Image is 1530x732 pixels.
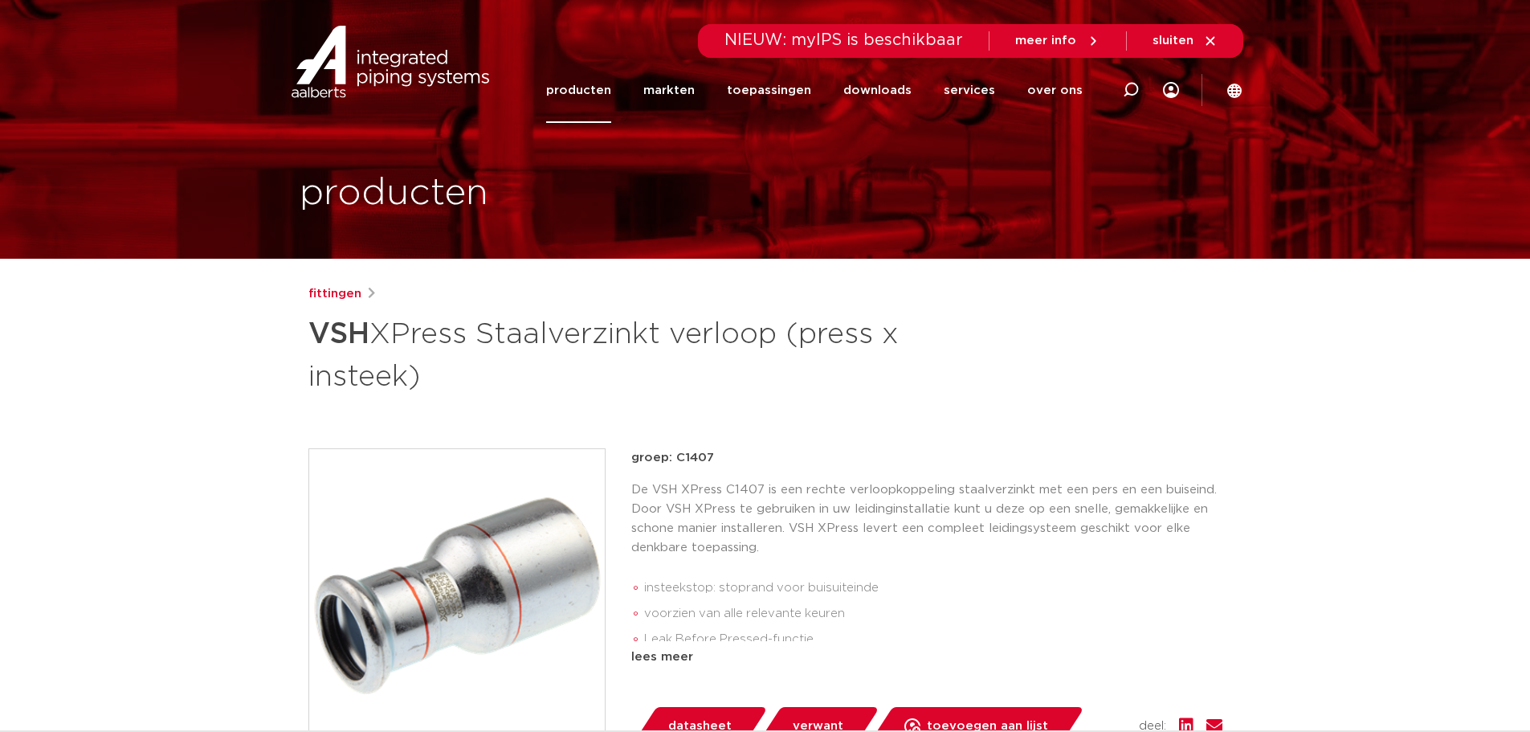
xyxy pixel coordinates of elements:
span: meer info [1015,35,1076,47]
span: NIEUW: myIPS is beschikbaar [724,32,963,48]
li: voorzien van alle relevante keuren [644,601,1222,627]
a: toepassingen [727,58,811,123]
span: sluiten [1153,35,1193,47]
nav: Menu [546,58,1083,123]
a: fittingen [308,284,361,304]
p: De VSH XPress C1407 is een rechte verloopkoppeling staalverzinkt met een pers en een buiseind. Do... [631,481,1222,558]
li: insteekstop: stoprand voor buisuiteinde [644,575,1222,601]
h1: producten [300,168,488,219]
div: my IPS [1163,58,1179,123]
p: groep: C1407 [631,448,1222,468]
a: over ons [1027,58,1083,123]
li: Leak Before Pressed-functie [644,627,1222,652]
a: producten [546,58,611,123]
a: downloads [843,58,912,123]
a: markten [643,58,695,123]
a: services [944,58,995,123]
a: meer info [1015,34,1100,48]
h1: XPress Staalverzinkt verloop (press x insteek) [308,310,912,397]
a: sluiten [1153,34,1218,48]
strong: VSH [308,320,369,349]
div: lees meer [631,648,1222,667]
